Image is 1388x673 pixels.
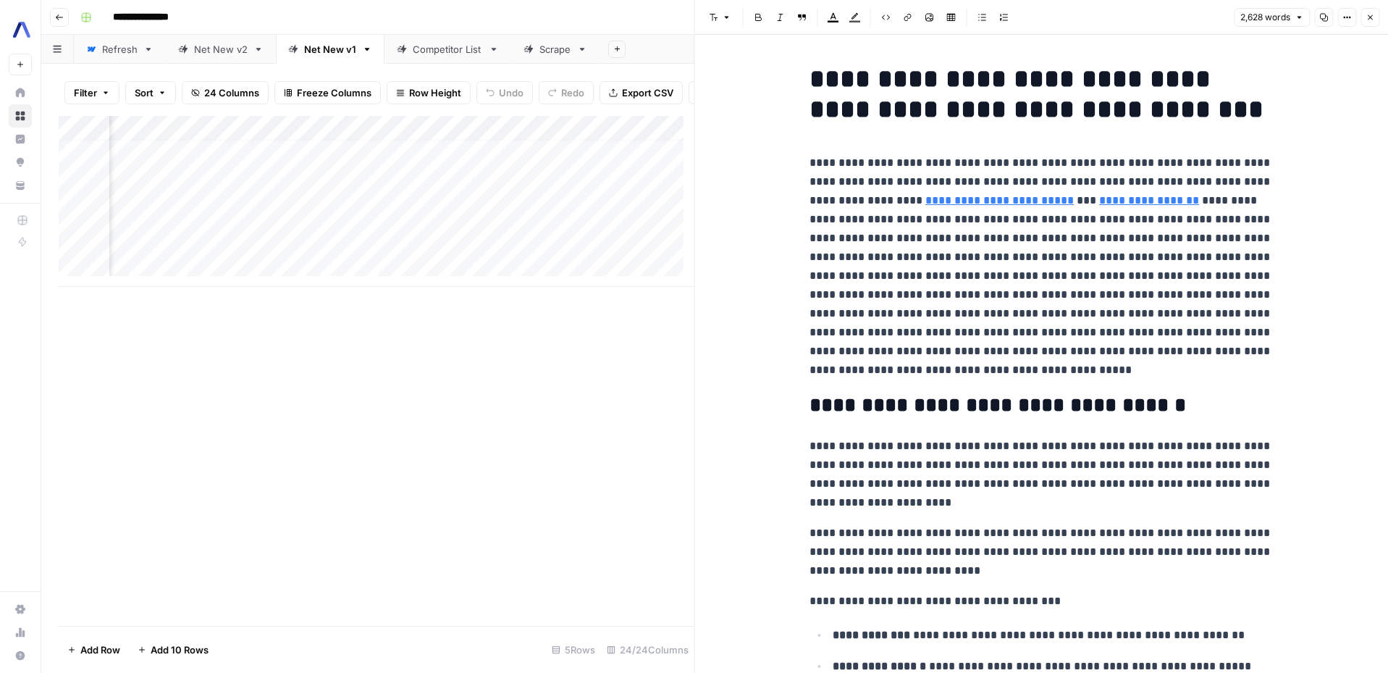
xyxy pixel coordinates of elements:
div: Refresh [102,42,138,57]
div: Competitor List [413,42,483,57]
span: Undo [499,85,523,100]
span: Export CSV [622,85,673,100]
button: Sort [125,81,176,104]
a: Your Data [9,174,32,197]
span: Redo [561,85,584,100]
div: Scrape [539,42,571,57]
button: Add Row [59,638,129,661]
div: Net New v2 [194,42,248,57]
a: Browse [9,104,32,128]
button: Workspace: AssemblyAI [9,12,32,48]
button: Row Height [387,81,471,104]
img: AssemblyAI Logo [9,17,35,43]
a: Usage [9,621,32,644]
span: Add Row [80,643,120,657]
a: Home [9,81,32,104]
a: Competitor List [384,35,511,64]
a: Scrape [511,35,600,64]
button: Undo [476,81,533,104]
div: 24/24 Columns [601,638,694,661]
div: Net New v1 [304,42,356,57]
span: 2,628 words [1240,11,1290,24]
button: Export CSV [600,81,683,104]
button: Filter [64,81,119,104]
span: Filter [74,85,97,100]
button: Add 10 Rows [129,638,217,661]
a: Net New v1 [276,35,384,64]
a: Insights [9,128,32,151]
div: 5 Rows [546,638,601,661]
span: Freeze Columns [297,85,371,100]
span: Row Height [409,85,461,100]
button: Help + Support [9,644,32,667]
a: Settings [9,598,32,621]
a: Refresh [74,35,166,64]
button: 24 Columns [182,81,269,104]
span: Sort [135,85,153,100]
span: Add 10 Rows [151,643,209,657]
button: Redo [539,81,594,104]
span: 24 Columns [204,85,259,100]
a: Net New v2 [166,35,276,64]
button: Freeze Columns [274,81,381,104]
a: Opportunities [9,151,32,174]
button: 2,628 words [1234,8,1310,27]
